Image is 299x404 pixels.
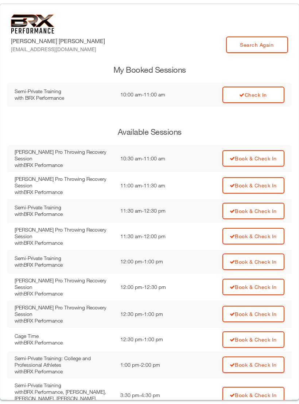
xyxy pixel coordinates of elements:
a: Book & Check In [222,279,284,295]
div: Cage Time [15,333,113,339]
a: Check In [222,87,284,103]
div: with BRX Performance [15,211,113,217]
div: [PERSON_NAME] Pro Throwing Recovery Session [15,304,113,317]
div: with BRX Performance [15,240,113,246]
a: Book & Check In [222,387,284,403]
div: with BRX Performance [15,189,113,195]
td: 12:00 pm - 1:00 pm [117,250,190,274]
div: Semi-Private Training [15,382,113,389]
td: 1:00 pm - 2:00 pm [117,351,190,378]
td: 11:00 am - 11:30 am [117,172,190,199]
div: [PERSON_NAME] Pro Throwing Recovery Session [15,226,113,240]
td: 11:30 am - 12:30 pm [117,199,190,223]
a: Book & Check In [222,203,284,219]
label: [PERSON_NAME] [PERSON_NAME] [11,37,105,53]
td: 11:30 am - 12:00 pm [117,223,190,250]
a: Book & Check In [222,254,284,270]
img: 6f7da32581c89ca25d665dc3aae533e4f14fe3ef_original.svg [11,14,54,34]
div: [EMAIL_ADDRESS][DOMAIN_NAME] [11,45,105,53]
div: Semi-Private Training: College and Professional Athletes [15,355,113,368]
div: Semi-Private Training [15,88,113,95]
div: with BRX Performance [15,339,113,346]
div: with BRX Performance [15,317,113,324]
a: Book & Check In [222,228,284,244]
div: with BRX Performance [15,290,113,297]
td: 10:00 am - 11:00 am [117,83,190,107]
td: 10:30 am - 11:00 am [117,145,190,172]
div: [PERSON_NAME] Pro Throwing Recovery Session [15,176,113,189]
a: Book & Check In [222,331,284,348]
a: Book & Check In [222,306,284,322]
div: with BRX Performance [15,262,113,268]
a: Book & Check In [222,150,284,167]
td: 12:30 pm - 1:00 pm [117,328,190,351]
h3: Available Sessions [7,126,292,138]
div: with BRX Performance [15,95,113,101]
div: [PERSON_NAME] Pro Throwing Recovery Session [15,149,113,162]
div: Semi-Private Training [15,204,113,211]
a: Search Again [226,37,288,53]
a: Book & Check In [222,357,284,373]
a: Book & Check In [222,177,284,194]
td: 12:00 pm - 12:30 pm [117,274,190,301]
div: Semi-Private Training [15,255,113,262]
td: 12:30 pm - 1:00 pm [117,301,190,328]
div: with BRX Performance [15,368,113,375]
div: [PERSON_NAME] Pro Throwing Recovery Session [15,277,113,290]
div: with BRX Performance [15,162,113,168]
h3: My Booked Sessions [7,64,292,76]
